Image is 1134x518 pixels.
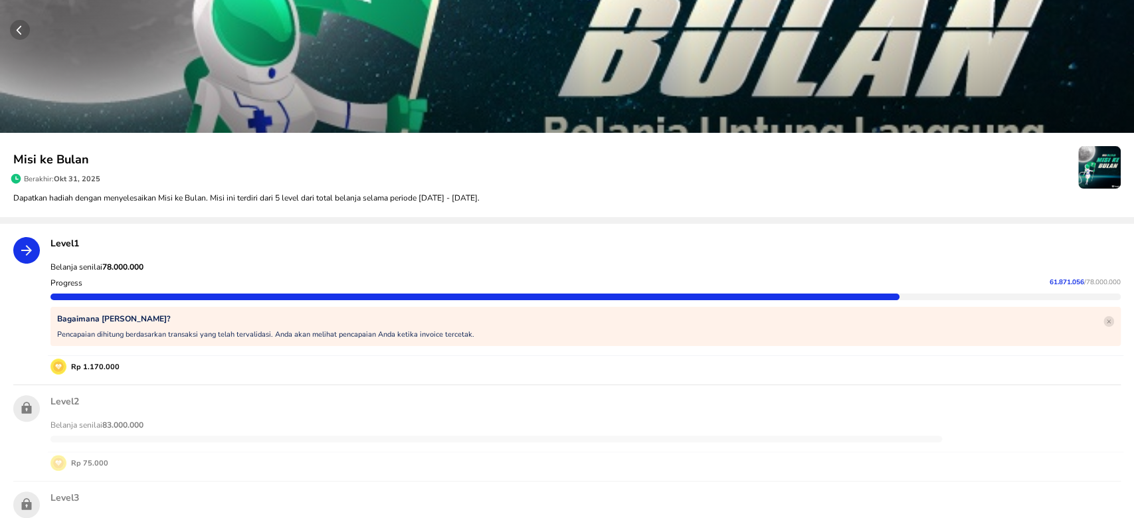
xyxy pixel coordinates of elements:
p: Bagaimana [PERSON_NAME]? [57,313,474,324]
p: Rp 75.000 [66,458,108,469]
span: Belanja senilai [50,262,143,272]
p: Level 1 [50,237,1121,250]
p: Misi ke Bulan [13,151,1078,169]
p: Berakhir: [24,174,100,184]
strong: 78.000.000 [102,262,143,272]
span: / 78.000.000 [1084,278,1121,287]
p: Level 2 [50,395,1121,408]
strong: 83.000.000 [102,420,143,430]
p: Level 3 [50,491,1121,504]
img: mission-icon-21361 [1078,146,1121,189]
p: Pencapaian dihitung berdasarkan transaksi yang telah tervalidasi. Anda akan melihat pencapaian An... [57,329,474,339]
span: Okt 31, 2025 [54,174,100,184]
p: Dapatkan hadiah dengan menyelesaikan Misi ke Bulan. Misi ini terdiri dari 5 level dari total bela... [13,192,1121,204]
span: Belanja senilai [50,420,143,430]
p: Progress [50,278,82,288]
p: Rp 1.170.000 [66,361,120,373]
span: 61.871.056 [1050,278,1084,287]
